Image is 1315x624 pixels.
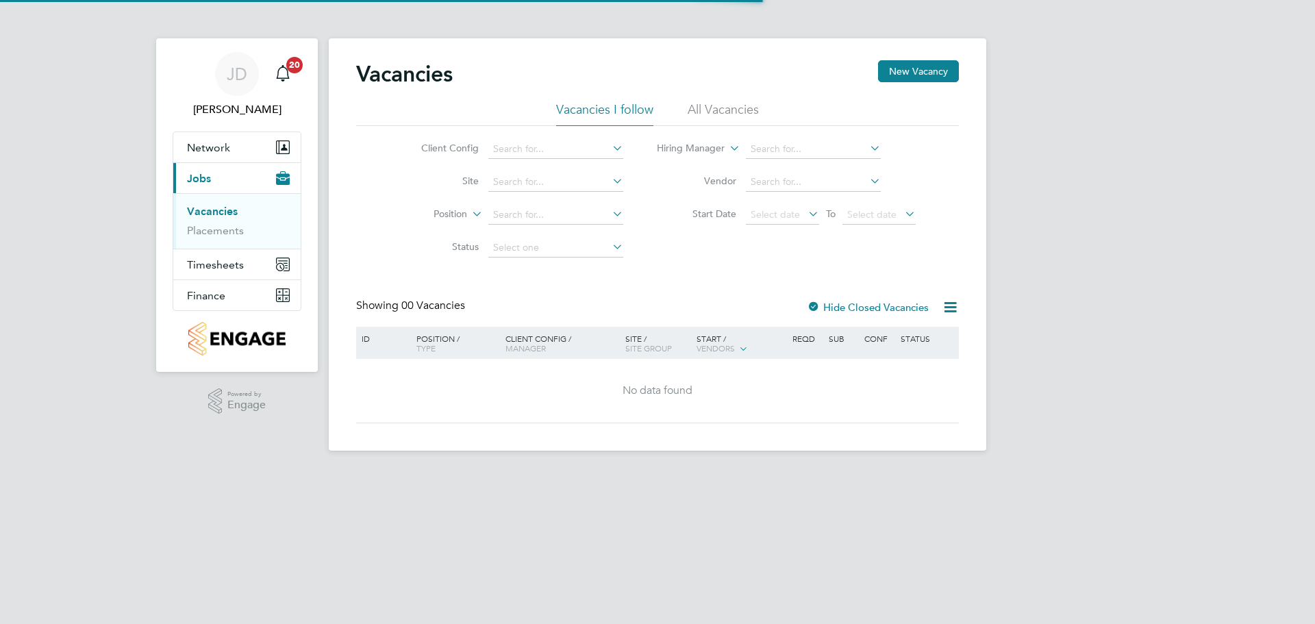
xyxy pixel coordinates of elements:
[173,101,301,118] span: John Doran
[697,342,735,353] span: Vendors
[358,327,406,350] div: ID
[897,327,957,350] div: Status
[173,52,301,118] a: JD[PERSON_NAME]
[187,289,225,302] span: Finance
[657,208,736,220] label: Start Date
[789,327,825,350] div: Reqd
[825,327,861,350] div: Sub
[187,141,230,154] span: Network
[227,388,266,400] span: Powered by
[416,342,436,353] span: Type
[746,140,881,159] input: Search for...
[173,249,301,279] button: Timesheets
[878,60,959,82] button: New Vacancy
[400,142,479,154] label: Client Config
[208,388,266,414] a: Powered byEngage
[807,301,929,314] label: Hide Closed Vacancies
[401,299,465,312] span: 00 Vacancies
[746,173,881,192] input: Search for...
[693,327,789,361] div: Start /
[227,65,247,83] span: JD
[286,57,303,73] span: 20
[822,205,840,223] span: To
[751,208,800,221] span: Select date
[400,240,479,253] label: Status
[156,38,318,372] nav: Main navigation
[356,60,453,88] h2: Vacancies
[646,142,725,155] label: Hiring Manager
[188,322,285,355] img: countryside-properties-logo-retina.png
[688,101,759,126] li: All Vacancies
[187,205,238,218] a: Vacancies
[625,342,672,353] span: Site Group
[227,399,266,411] span: Engage
[502,327,622,360] div: Client Config /
[187,172,211,185] span: Jobs
[488,173,623,192] input: Search for...
[173,193,301,249] div: Jobs
[187,224,244,237] a: Placements
[488,140,623,159] input: Search for...
[488,238,623,258] input: Select one
[556,101,653,126] li: Vacancies I follow
[358,384,957,398] div: No data found
[173,280,301,310] button: Finance
[406,327,502,360] div: Position /
[388,208,467,221] label: Position
[400,175,479,187] label: Site
[505,342,546,353] span: Manager
[269,52,297,96] a: 20
[173,322,301,355] a: Go to home page
[847,208,897,221] span: Select date
[173,132,301,162] button: Network
[173,163,301,193] button: Jobs
[187,258,244,271] span: Timesheets
[356,299,468,313] div: Showing
[488,205,623,225] input: Search for...
[622,327,694,360] div: Site /
[657,175,736,187] label: Vendor
[861,327,897,350] div: Conf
